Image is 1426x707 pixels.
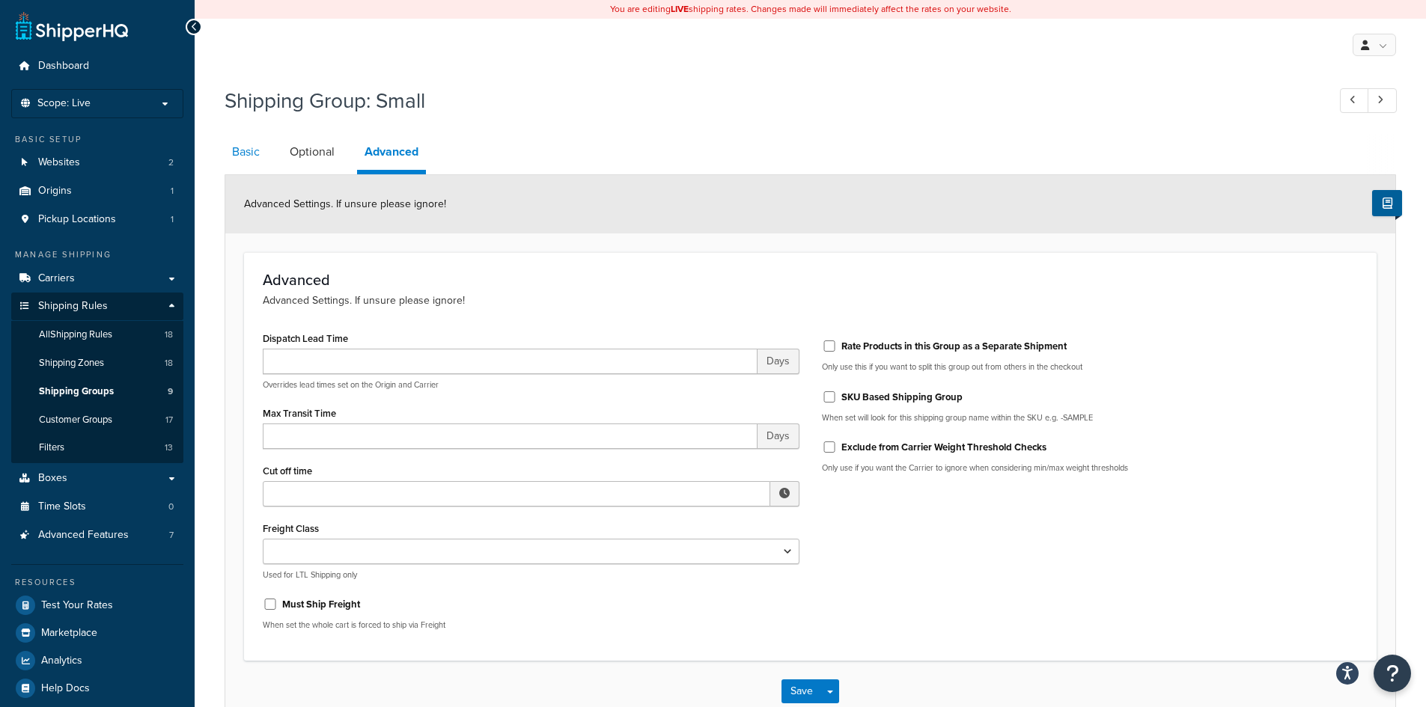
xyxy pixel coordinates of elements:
[11,647,183,674] a: Analytics
[38,156,80,169] span: Websites
[171,213,174,226] span: 1
[11,406,183,434] a: Customer Groups17
[11,675,183,702] a: Help Docs
[38,300,108,313] span: Shipping Rules
[225,86,1312,115] h1: Shipping Group: Small
[263,619,799,631] p: When set the whole cart is forced to ship via Freight
[38,60,89,73] span: Dashboard
[244,196,446,212] span: Advanced Settings. If unsure please ignore!
[168,385,173,398] span: 9
[165,414,173,426] span: 17
[822,412,1359,423] p: When set will look for this shipping group name within the SKU e.g. -SAMPLE
[38,272,75,285] span: Carriers
[11,177,183,205] li: Origins
[41,682,90,695] span: Help Docs
[11,265,183,293] a: Carriers
[39,441,64,454] span: Filters
[263,465,312,477] label: Cut off time
[39,357,104,370] span: Shipping Zones
[11,206,183,233] li: Pickup Locations
[39,385,114,398] span: Shipping Groups
[11,434,183,462] a: Filters13
[38,185,72,198] span: Origins
[11,434,183,462] li: Filters
[263,379,799,391] p: Overrides lead times set on the Origin and Carrier
[1372,190,1402,216] button: Show Help Docs
[41,655,82,667] span: Analytics
[1374,655,1411,692] button: Open Resource Center
[169,529,174,542] span: 7
[38,529,129,542] span: Advanced Features
[38,501,86,513] span: Time Slots
[781,679,822,703] button: Save
[37,97,91,110] span: Scope: Live
[758,349,799,374] span: Days
[165,357,173,370] span: 18
[841,441,1046,454] label: Exclude from Carrier Weight Threshold Checks
[11,293,183,463] li: Shipping Rules
[165,441,173,454] span: 13
[165,328,173,341] span: 18
[263,333,348,344] label: Dispatch Lead Time
[11,321,183,349] a: AllShipping Rules18
[11,248,183,261] div: Manage Shipping
[282,598,360,611] label: Must Ship Freight
[39,328,112,341] span: All Shipping Rules
[11,206,183,233] a: Pickup Locations1
[11,521,183,549] a: Advanced Features7
[263,293,1358,309] p: Advanced Settings. If unsure please ignore!
[168,156,174,169] span: 2
[263,523,319,534] label: Freight Class
[841,340,1067,353] label: Rate Products in this Group as a Separate Shipment
[41,627,97,640] span: Marketplace
[168,501,174,513] span: 0
[38,472,67,485] span: Boxes
[11,465,183,492] a: Boxes
[11,177,183,205] a: Origins1
[11,378,183,405] a: Shipping Groups9
[11,349,183,377] a: Shipping Zones18
[41,599,113,612] span: Test Your Rates
[225,134,267,170] a: Basic
[11,378,183,405] li: Shipping Groups
[38,213,116,226] span: Pickup Locations
[263,408,336,419] label: Max Transit Time
[1368,88,1397,113] a: Next Record
[11,293,183,320] a: Shipping Rules
[11,133,183,146] div: Basic Setup
[11,521,183,549] li: Advanced Features
[282,134,342,170] a: Optional
[39,414,112,426] span: Customer Groups
[671,2,689,16] b: LIVE
[841,391,963,404] label: SKU Based Shipping Group
[11,149,183,177] li: Websites
[758,423,799,449] span: Days
[11,52,183,80] a: Dashboard
[11,493,183,521] li: Time Slots
[822,462,1359,474] p: Only use if you want the Carrier to ignore when considering min/max weight thresholds
[11,349,183,377] li: Shipping Zones
[357,134,426,174] a: Advanced
[822,361,1359,373] p: Only use this if you want to split this group out from others in the checkout
[11,619,183,646] a: Marketplace
[11,406,183,434] li: Customer Groups
[11,149,183,177] a: Websites2
[1340,88,1369,113] a: Previous Record
[263,569,799,581] p: Used for LTL Shipping only
[11,493,183,521] a: Time Slots0
[171,185,174,198] span: 1
[11,576,183,589] div: Resources
[263,272,1358,288] h3: Advanced
[11,592,183,619] a: Test Your Rates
